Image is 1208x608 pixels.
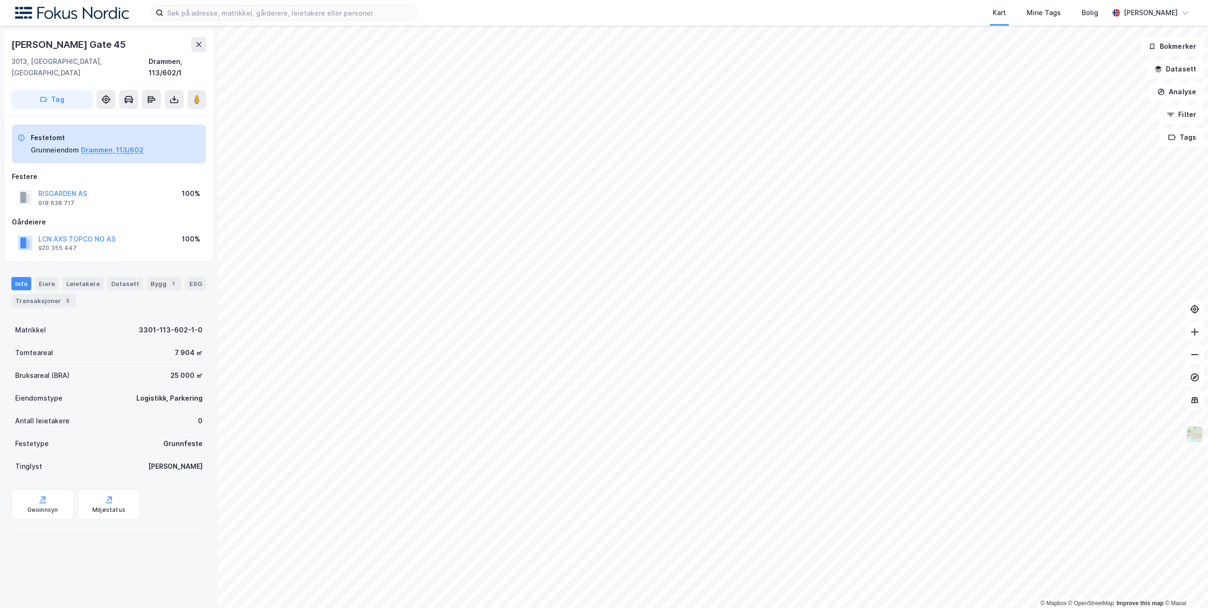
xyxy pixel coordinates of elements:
[15,393,62,404] div: Eiendomstype
[149,56,206,79] div: Drammen, 113/602/1
[1149,82,1204,101] button: Analyse
[63,296,72,305] div: 5
[175,347,203,358] div: 7 904 ㎡
[1027,7,1061,18] div: Mine Tags
[1146,60,1204,79] button: Datasett
[147,277,182,290] div: Bygg
[169,279,178,288] div: 1
[1161,563,1208,608] div: Kontrollprogram for chat
[163,438,203,449] div: Grunnfeste
[62,277,104,290] div: Leietakere
[15,347,53,358] div: Tomteareal
[15,7,129,19] img: fokus-nordic-logo.8a93422641609758e4ac.png
[1117,600,1164,607] a: Improve this map
[1082,7,1098,18] div: Bolig
[27,506,58,514] div: Geoinnsyn
[1040,600,1066,607] a: Mapbox
[170,370,203,381] div: 25 000 ㎡
[139,324,203,336] div: 3301-113-602-1-0
[15,370,70,381] div: Bruksareal (BRA)
[31,132,143,143] div: Festetomt
[186,277,206,290] div: ESG
[15,415,70,427] div: Antall leietakere
[15,438,49,449] div: Festetype
[11,277,31,290] div: Info
[11,56,149,79] div: 3013, [GEOGRAPHIC_DATA], [GEOGRAPHIC_DATA]
[107,277,143,290] div: Datasett
[38,244,77,252] div: 920 355 447
[148,461,203,472] div: [PERSON_NAME]
[136,393,203,404] div: Logistikk, Parkering
[1124,7,1178,18] div: [PERSON_NAME]
[11,294,76,307] div: Transaksjoner
[1161,563,1208,608] iframe: Chat Widget
[12,171,206,182] div: Festere
[15,461,42,472] div: Tinglyst
[1068,600,1114,607] a: OpenStreetMap
[38,199,74,207] div: 918 638 717
[92,506,125,514] div: Miljøstatus
[993,7,1006,18] div: Kart
[1186,425,1204,443] img: Z
[182,233,200,245] div: 100%
[11,90,93,109] button: Tag
[1159,105,1204,124] button: Filter
[198,415,203,427] div: 0
[81,144,143,156] button: Drammen, 113/602
[35,277,59,290] div: Eiere
[11,37,128,52] div: [PERSON_NAME] Gate 45
[163,6,416,20] input: Søk på adresse, matrikkel, gårdeiere, leietakere eller personer
[12,216,206,228] div: Gårdeiere
[15,324,46,336] div: Matrikkel
[31,144,79,156] div: Grunneiendom
[182,188,200,199] div: 100%
[1160,128,1204,147] button: Tags
[1140,37,1204,56] button: Bokmerker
